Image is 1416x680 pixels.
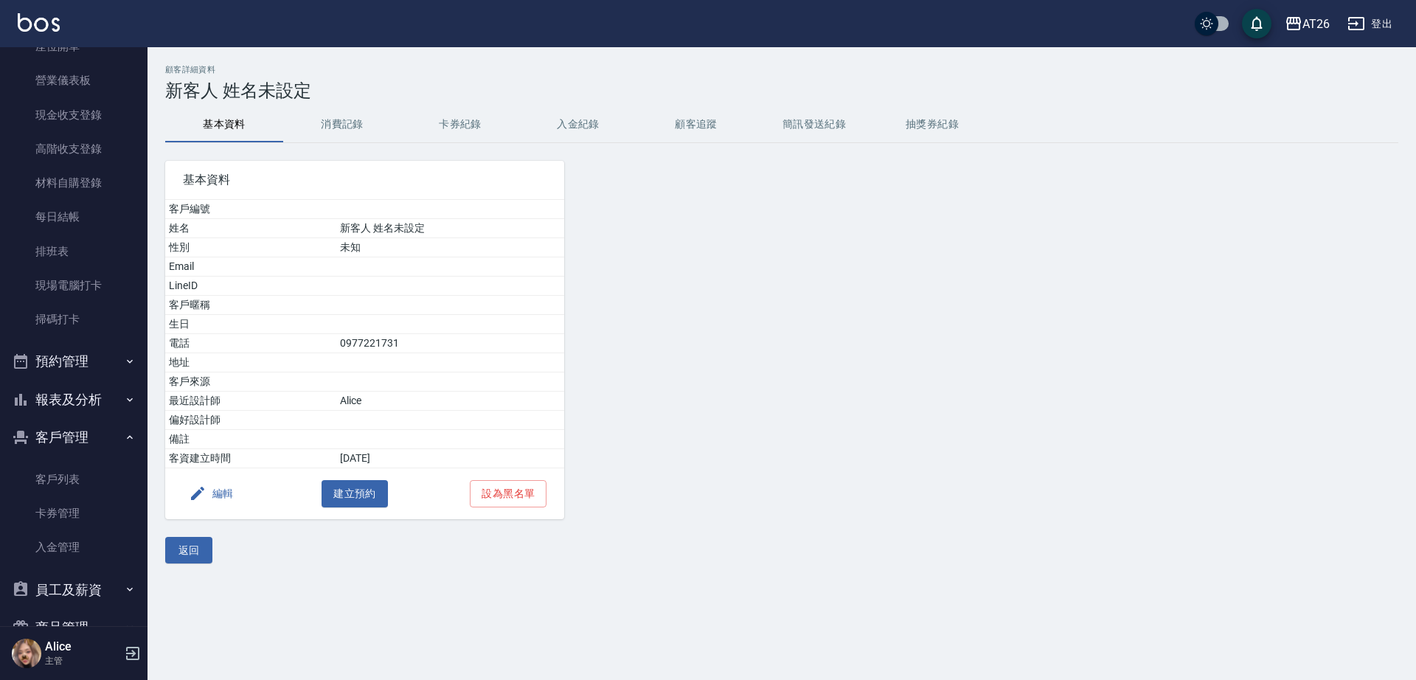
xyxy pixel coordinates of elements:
[165,296,336,315] td: 客戶暱稱
[336,219,564,238] td: 新客人 姓名未設定
[165,372,336,392] td: 客戶來源
[336,392,564,411] td: Alice
[519,107,637,142] button: 入金紀錄
[283,107,401,142] button: 消費記錄
[165,411,336,430] td: 偏好設計師
[336,449,564,468] td: [DATE]
[6,235,142,268] a: 排班表
[6,30,142,63] a: 座位開單
[6,418,142,457] button: 客戶管理
[1279,9,1336,39] button: AT26
[6,98,142,132] a: 現金收支登錄
[45,654,120,667] p: 主管
[18,13,60,32] img: Logo
[165,107,283,142] button: 基本資料
[6,302,142,336] a: 掃碼打卡
[165,200,336,219] td: 客戶編號
[165,257,336,277] td: Email
[1342,10,1398,38] button: 登出
[165,219,336,238] td: 姓名
[6,530,142,564] a: 入金管理
[6,268,142,302] a: 現場電腦打卡
[165,353,336,372] td: 地址
[165,238,336,257] td: 性別
[6,132,142,166] a: 高階收支登錄
[336,238,564,257] td: 未知
[1302,15,1330,33] div: AT26
[12,639,41,668] img: Person
[1242,9,1271,38] button: save
[6,381,142,419] button: 報表及分析
[470,480,546,507] button: 設為黑名單
[165,334,336,353] td: 電話
[336,334,564,353] td: 0977221731
[6,496,142,530] a: 卡券管理
[6,166,142,200] a: 材料自購登錄
[165,80,1398,101] h3: 新客人 姓名未設定
[165,65,1398,74] h2: 顧客詳細資料
[45,639,120,654] h5: Alice
[165,449,336,468] td: 客資建立時間
[322,480,388,507] button: 建立預約
[6,462,142,496] a: 客戶列表
[6,342,142,381] button: 預約管理
[637,107,755,142] button: 顧客追蹤
[6,608,142,647] button: 商品管理
[165,392,336,411] td: 最近設計師
[873,107,991,142] button: 抽獎券紀錄
[165,537,212,564] button: 返回
[165,277,336,296] td: LineID
[165,315,336,334] td: 生日
[6,63,142,97] a: 營業儀表板
[755,107,873,142] button: 簡訊發送紀錄
[183,480,240,507] button: 編輯
[6,200,142,234] a: 每日結帳
[6,571,142,609] button: 員工及薪資
[401,107,519,142] button: 卡券紀錄
[183,173,546,187] span: 基本資料
[165,430,336,449] td: 備註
